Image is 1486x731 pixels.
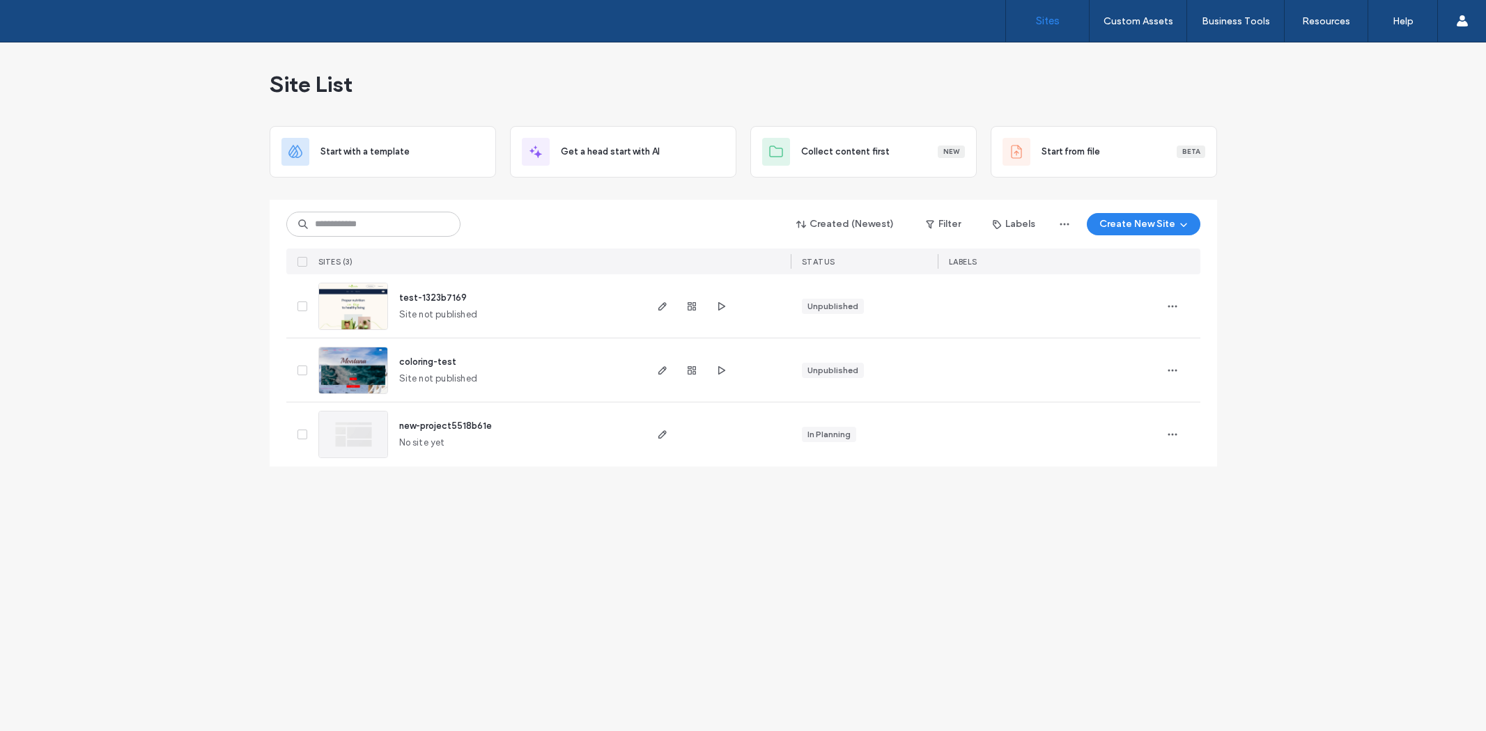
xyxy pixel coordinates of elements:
div: Get a head start with AI [510,126,736,178]
span: LABELS [949,257,977,267]
span: Start with a template [320,145,410,159]
label: Help [1393,15,1414,27]
a: test-1323b7169 [399,292,467,303]
label: Business Tools [1202,15,1270,27]
img: project thumbnail [319,411,387,457]
span: Start from file [1042,145,1100,159]
span: Get a head start with AI [561,145,660,159]
span: Collect content first [801,145,890,159]
a: new-project5518b61e [399,420,492,431]
span: Site not published [399,372,478,386]
a: coloring-test [399,356,456,367]
div: New [938,146,965,158]
span: Site List [270,70,353,98]
span: No site yet [399,436,445,450]
div: Unpublished [807,300,858,313]
button: Filter [912,213,975,235]
label: Sites [1036,15,1060,27]
span: Site not published [399,308,478,322]
span: STATUS [802,257,835,267]
div: Start with a template [270,126,496,178]
button: Labels [980,213,1048,235]
div: Unpublished [807,364,858,377]
div: Collect content firstNew [750,126,977,178]
span: SITES (3) [318,257,353,267]
label: Resources [1302,15,1350,27]
button: Created (Newest) [784,213,906,235]
div: In Planning [807,428,851,441]
button: Create New Site [1087,213,1200,235]
label: Custom Assets [1104,15,1173,27]
div: Beta [1177,146,1205,158]
div: Start from fileBeta [991,126,1217,178]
